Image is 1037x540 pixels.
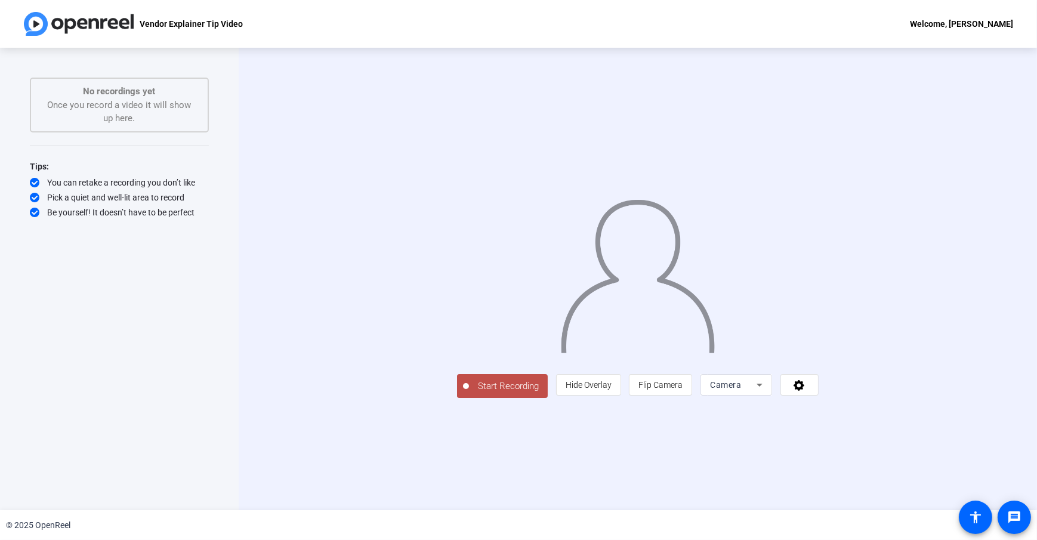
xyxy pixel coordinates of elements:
img: OpenReel logo [24,12,134,36]
span: Start Recording [469,379,548,393]
span: Camera [710,380,741,390]
span: Hide Overlay [566,380,612,390]
p: Vendor Explainer Tip Video [140,17,243,31]
button: Start Recording [457,374,548,398]
div: You can retake a recording you don’t like [30,177,209,189]
span: Flip Camera [638,380,683,390]
mat-icon: accessibility [968,510,983,524]
img: overlay [560,190,716,353]
mat-icon: message [1007,510,1021,524]
div: Welcome, [PERSON_NAME] [910,17,1013,31]
div: Pick a quiet and well-lit area to record [30,192,209,203]
div: Be yourself! It doesn’t have to be perfect [30,206,209,218]
button: Flip Camera [629,374,692,396]
div: Once you record a video it will show up here. [43,85,196,125]
div: Tips: [30,159,209,174]
button: Hide Overlay [556,374,621,396]
div: © 2025 OpenReel [6,519,70,532]
p: No recordings yet [43,85,196,98]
